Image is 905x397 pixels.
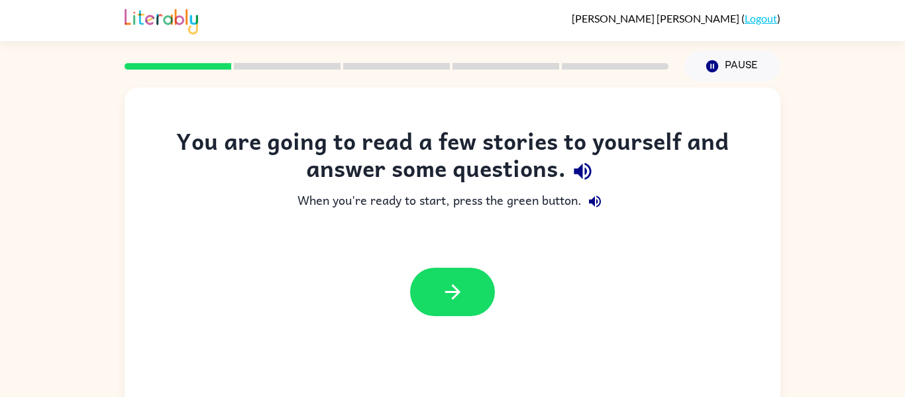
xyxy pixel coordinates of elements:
div: ( ) [572,12,780,25]
div: When you're ready to start, press the green button. [151,188,754,215]
div: You are going to read a few stories to yourself and answer some questions. [151,127,754,188]
a: Logout [745,12,777,25]
button: Pause [684,51,780,82]
span: [PERSON_NAME] [PERSON_NAME] [572,12,741,25]
img: Literably [125,5,198,34]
